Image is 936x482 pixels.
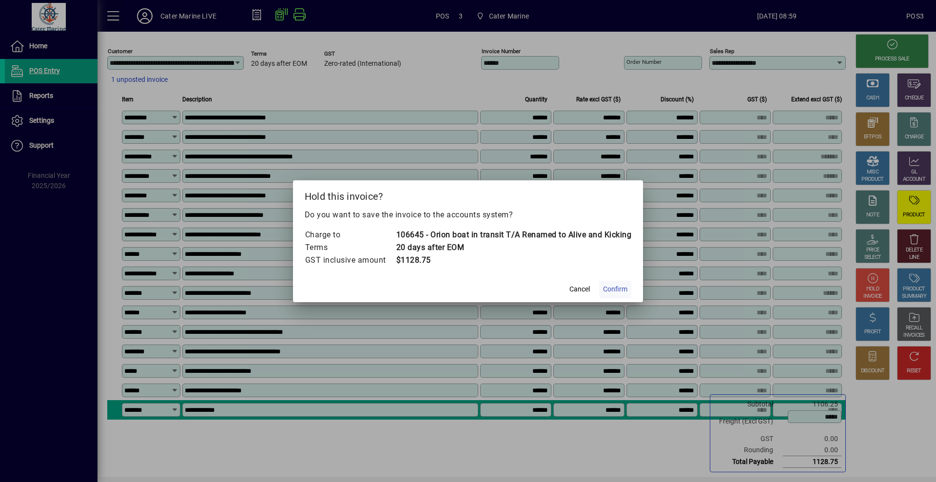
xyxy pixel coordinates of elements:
td: GST inclusive amount [305,254,396,267]
span: Cancel [569,284,590,294]
h2: Hold this invoice? [293,180,643,209]
button: Cancel [564,281,595,298]
td: 106645 - Orion boat in transit T/A Renamed to Alive and Kicking [396,229,632,241]
p: Do you want to save the invoice to the accounts system? [305,209,632,221]
td: Charge to [305,229,396,241]
span: Confirm [603,284,627,294]
button: Confirm [599,281,631,298]
td: 20 days after EOM [396,241,632,254]
td: Terms [305,241,396,254]
td: $1128.75 [396,254,632,267]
